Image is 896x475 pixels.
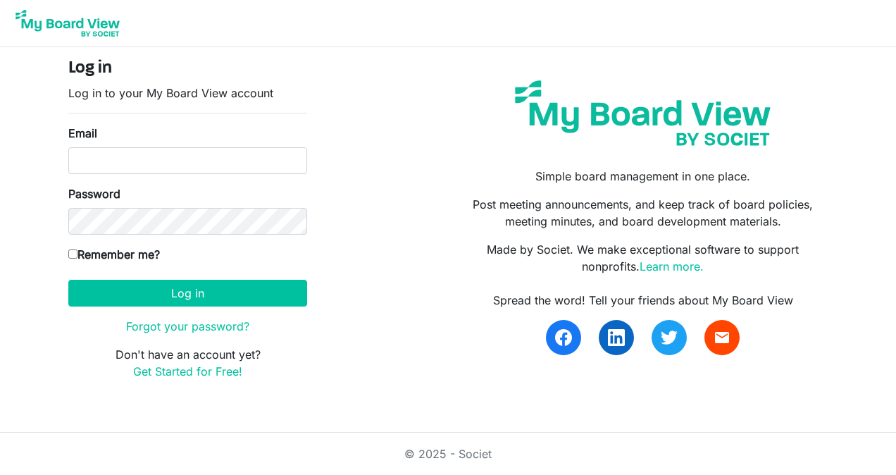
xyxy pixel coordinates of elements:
p: Simple board management in one place. [459,168,828,185]
a: Forgot your password? [126,319,249,333]
a: Get Started for Free! [133,364,242,378]
p: Made by Societ. We make exceptional software to support nonprofits. [459,241,828,275]
img: facebook.svg [555,329,572,346]
p: Don't have an account yet? [68,346,307,380]
p: Log in to your My Board View account [68,85,307,101]
a: © 2025 - Societ [404,447,492,461]
img: My Board View Logo [11,6,124,41]
img: linkedin.svg [608,329,625,346]
span: email [714,329,730,346]
p: Post meeting announcements, and keep track of board policies, meeting minutes, and board developm... [459,196,828,230]
label: Password [68,185,120,202]
input: Remember me? [68,249,77,259]
a: email [704,320,740,355]
a: Learn more. [640,259,704,273]
label: Remember me? [68,246,160,263]
div: Spread the word! Tell your friends about My Board View [459,292,828,309]
img: my-board-view-societ.svg [504,70,781,156]
label: Email [68,125,97,142]
img: twitter.svg [661,329,678,346]
h4: Log in [68,58,307,79]
button: Log in [68,280,307,307]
